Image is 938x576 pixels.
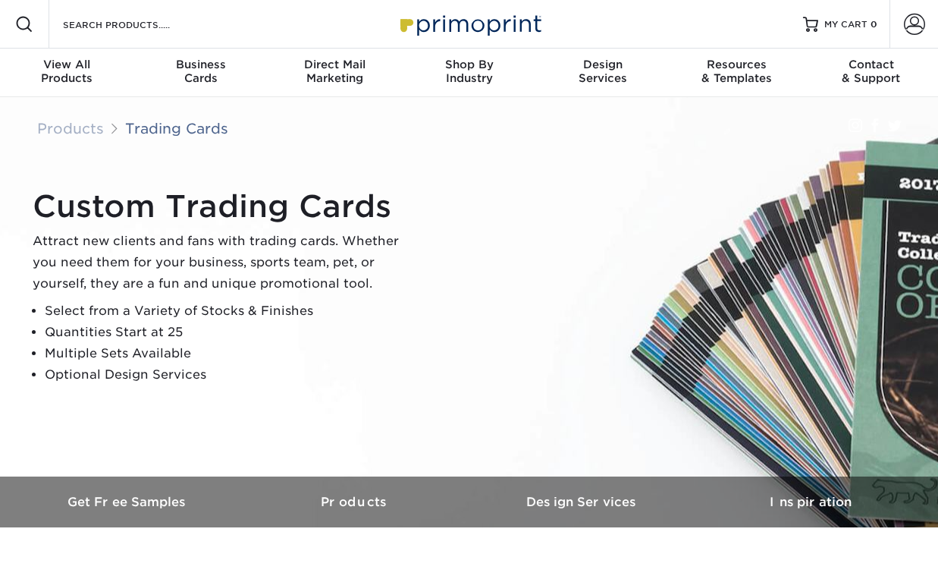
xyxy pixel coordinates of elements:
[536,58,670,85] div: Services
[394,8,545,40] img: Primoprint
[402,58,536,71] span: Shop By
[61,15,209,33] input: SEARCH PRODUCTS.....
[134,58,268,85] div: Cards
[871,19,877,30] span: 0
[536,49,670,97] a: DesignServices
[268,58,402,71] span: Direct Mail
[804,58,938,85] div: & Support
[33,231,412,294] p: Attract new clients and fans with trading cards. Whether you need them for your business, sports ...
[670,58,805,85] div: & Templates
[33,188,412,225] h1: Custom Trading Cards
[134,58,268,71] span: Business
[268,58,402,85] div: Marketing
[14,495,242,509] h3: Get Free Samples
[268,49,402,97] a: Direct MailMarketing
[469,495,697,509] h3: Design Services
[402,49,536,97] a: Shop ByIndustry
[37,120,104,137] a: Products
[469,477,697,527] a: Design Services
[14,477,242,527] a: Get Free Samples
[125,120,228,137] a: Trading Cards
[45,322,412,343] li: Quantities Start at 25
[134,49,268,97] a: BusinessCards
[697,495,924,509] h3: Inspiration
[670,58,805,71] span: Resources
[242,477,469,527] a: Products
[45,343,412,364] li: Multiple Sets Available
[45,301,412,322] li: Select from a Variety of Stocks & Finishes
[804,58,938,71] span: Contact
[402,58,536,85] div: Industry
[670,49,805,97] a: Resources& Templates
[45,364,412,386] li: Optional Design Services
[536,58,670,71] span: Design
[242,495,469,509] h3: Products
[824,18,867,31] span: MY CART
[804,49,938,97] a: Contact& Support
[697,477,924,527] a: Inspiration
